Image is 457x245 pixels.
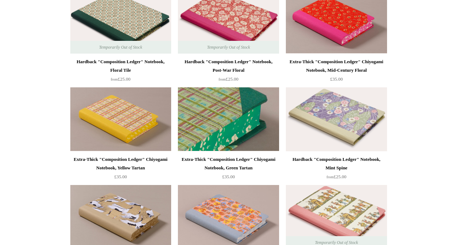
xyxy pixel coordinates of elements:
span: from [111,77,118,81]
a: Extra-Thick "Composition Ledger" Chiyogami Notebook, Green Tartan £35.00 [178,155,279,184]
span: £35.00 [114,174,127,179]
a: Hardback "Composition Ledger" Notebook, Mint Spine Hardback "Composition Ledger" Notebook, Mint S... [286,87,387,151]
div: Hardback "Composition Ledger" Notebook, Floral Tile [72,58,169,75]
div: Extra-Thick "Composition Ledger" Chiyogami Notebook, Mid-Century Floral [288,58,385,75]
a: Extra-Thick "Composition Ledger" Chiyogami Notebook, Green Tartan Extra-Thick "Composition Ledger... [178,87,279,151]
img: Extra-Thick "Composition Ledger" Chiyogami Notebook, Green Tartan [178,87,279,151]
a: Hardback "Composition Ledger" Notebook, Mint Spine from£25.00 [286,155,387,184]
span: £25.00 [219,76,239,82]
div: Hardback "Composition Ledger" Notebook, Mint Spine [288,155,385,172]
div: Hardback "Composition Ledger" Notebook, Post-War Floral [180,58,277,75]
a: Extra-Thick "Composition Ledger" Chiyogami Notebook, Yellow Tartan Extra-Thick "Composition Ledge... [70,87,171,151]
img: Hardback "Composition Ledger" Notebook, Mint Spine [286,87,387,151]
span: Temporarily Out of Stock [200,41,257,54]
img: Extra-Thick "Composition Ledger" Chiyogami Notebook, Yellow Tartan [70,87,171,151]
a: Extra-Thick "Composition Ledger" Chiyogami Notebook, Mid-Century Floral £35.00 [286,58,387,87]
span: from [327,175,334,179]
a: Extra-Thick "Composition Ledger" Chiyogami Notebook, Yellow Tartan £35.00 [70,155,171,184]
a: Hardback "Composition Ledger" Notebook, Post-War Floral from£25.00 [178,58,279,87]
a: Hardback "Composition Ledger" Notebook, Floral Tile from£25.00 [70,58,171,87]
div: Extra-Thick "Composition Ledger" Chiyogami Notebook, Green Tartan [180,155,277,172]
span: £35.00 [330,76,343,82]
span: £25.00 [111,76,131,82]
span: £35.00 [222,174,235,179]
span: Temporarily Out of Stock [92,41,149,54]
span: £25.00 [327,174,347,179]
span: from [219,77,226,81]
div: Extra-Thick "Composition Ledger" Chiyogami Notebook, Yellow Tartan [72,155,169,172]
